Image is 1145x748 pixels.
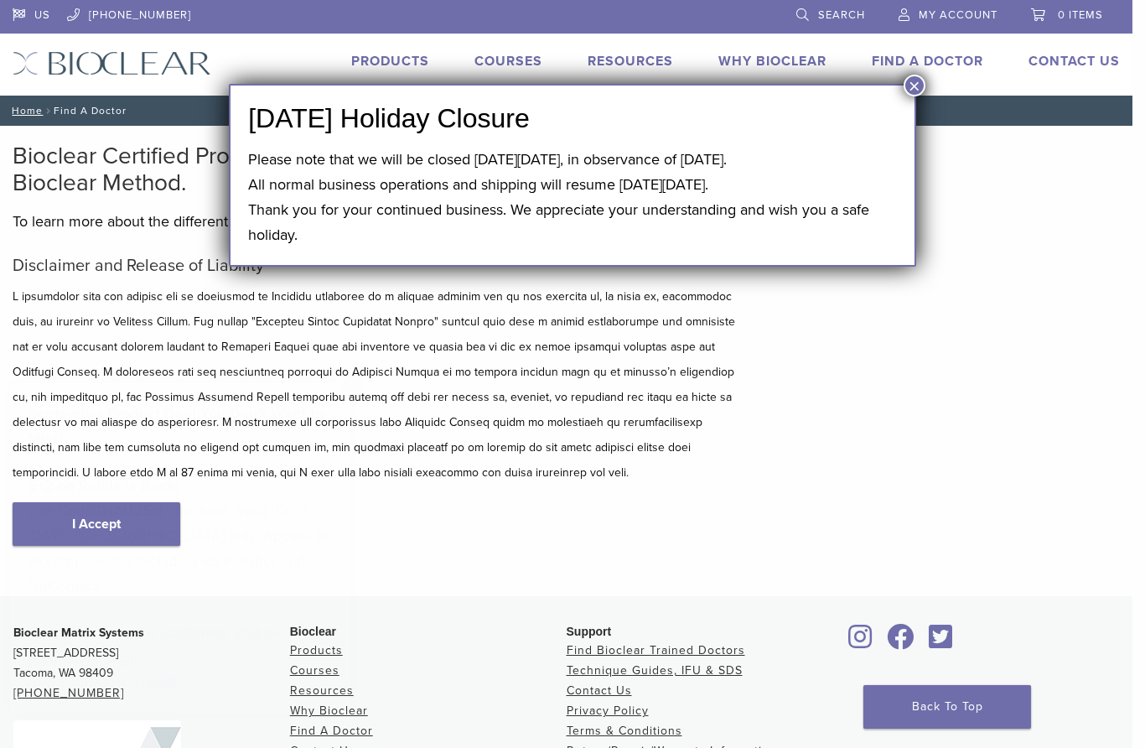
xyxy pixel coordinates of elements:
[7,105,43,117] a: Home
[13,51,211,75] img: Bioclear
[1028,53,1120,70] a: Contact Us
[588,53,673,70] a: Resources
[567,663,743,678] a: Technique Guides, IFU & SDS
[351,53,429,70] a: Products
[842,634,878,651] a: Bioclear
[13,284,743,486] p: L ipsumdolor sita con adipisc eli se doeiusmod te Incididu utlaboree do m aliquae adminim ven qu ...
[924,634,959,651] a: Bioclear
[567,683,632,698] a: Contact Us
[863,685,1031,729] a: Back To Top
[1058,8,1103,22] span: 0 items
[290,724,373,738] a: Find A Doctor
[567,625,612,638] span: Support
[872,53,983,70] a: Find A Doctor
[567,643,745,657] a: Find Bioclear Trained Doctors
[919,8,997,22] span: My Account
[881,634,920,651] a: Bioclear
[13,209,743,234] p: To learn more about the different types of training and verification, .
[13,143,743,196] h2: Bioclear Certified Providers have completed advanced training on the Bioclear Method.
[567,704,649,718] a: Privacy Policy
[818,8,865,22] span: Search
[13,256,743,276] h5: Disclaimer and Release of Liability
[718,53,826,70] a: Why Bioclear
[474,53,542,70] a: Courses
[43,106,54,115] span: /
[567,724,682,738] a: Terms & Conditions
